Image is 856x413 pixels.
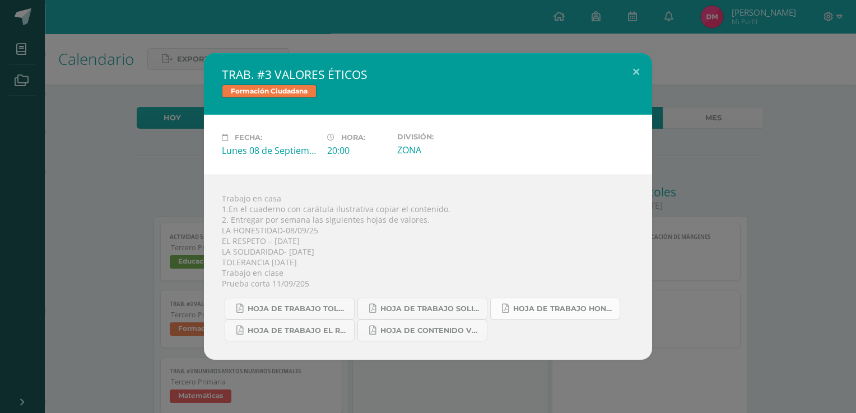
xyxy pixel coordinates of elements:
[327,144,388,157] div: 20:00
[341,133,365,142] span: Hora:
[357,320,487,341] a: HOJA DE CONTENIDO VALORES.pdf
[248,326,348,335] span: HOJA DE TRABAJO EL RESPETO.pdf
[620,53,652,91] button: Close (Esc)
[222,85,317,98] span: Formación Ciudadana
[235,133,262,142] span: Fecha:
[204,175,652,360] div: Trabajo en casa 1.En el cuaderno con carátula ilustrativa copiar el contenido. 2. Entregar por se...
[380,326,481,335] span: HOJA DE CONTENIDO VALORES.pdf
[357,298,487,320] a: HOJA DE TRABAJO SOLIDARIDAD.pdf
[248,304,348,313] span: HOJA DE TRABAJO TOLERANCIA.pdf
[222,67,634,82] h2: TRAB. #3 VALORES ÉTICOS
[397,133,494,141] label: División:
[380,304,481,313] span: HOJA DE TRABAJO SOLIDARIDAD.pdf
[490,298,620,320] a: HOJA DE TRABAJO HONESTIDAD.pdf
[397,144,494,156] div: ZONA
[225,298,355,320] a: HOJA DE TRABAJO TOLERANCIA.pdf
[513,304,614,313] span: HOJA DE TRABAJO HONESTIDAD.pdf
[225,320,355,341] a: HOJA DE TRABAJO EL RESPETO.pdf
[222,144,318,157] div: Lunes 08 de Septiembre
